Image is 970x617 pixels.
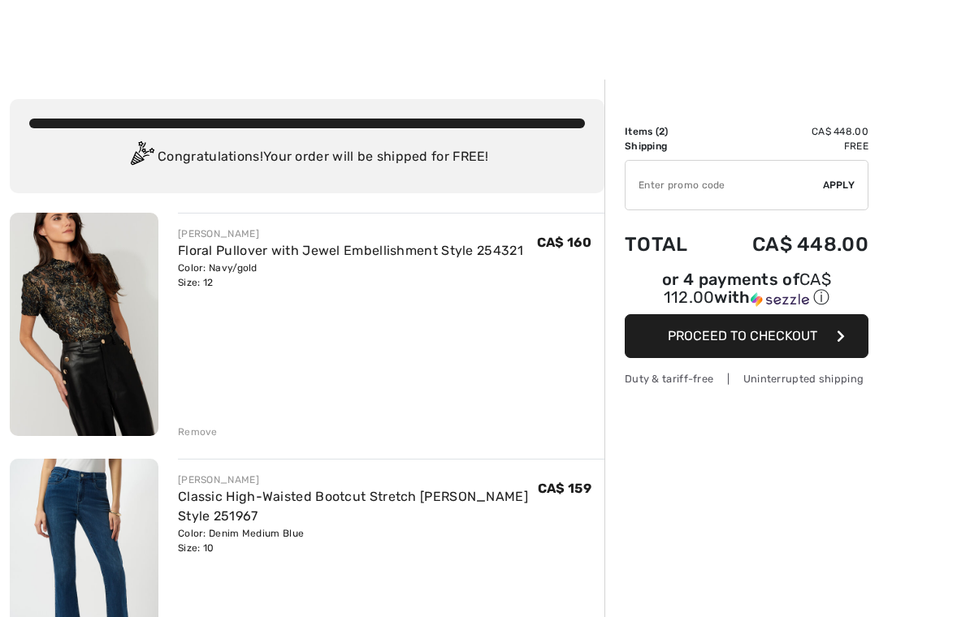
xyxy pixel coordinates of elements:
td: CA$ 448.00 [710,124,868,139]
td: Free [710,139,868,153]
a: Classic High-Waisted Bootcut Stretch [PERSON_NAME] Style 251967 [178,489,528,524]
button: Proceed to Checkout [625,314,868,358]
div: or 4 payments ofCA$ 112.00withSezzle Click to learn more about Sezzle [625,272,868,314]
td: Shipping [625,139,710,153]
td: Items ( ) [625,124,710,139]
div: or 4 payments of with [625,272,868,308]
div: Color: Navy/gold Size: 12 [178,261,523,290]
div: Congratulations! Your order will be shipped for FREE! [29,141,585,174]
a: Floral Pullover with Jewel Embellishment Style 254321 [178,243,523,258]
div: [PERSON_NAME] [178,227,523,241]
img: Floral Pullover with Jewel Embellishment Style 254321 [10,213,158,436]
img: Sezzle [751,292,809,307]
div: [PERSON_NAME] [178,472,538,487]
span: CA$ 159 [538,481,591,496]
input: Promo code [626,161,823,209]
img: Congratulation2.svg [125,141,158,174]
td: CA$ 448.00 [710,217,868,272]
span: Proceed to Checkout [668,328,817,343]
div: Duty & tariff-free | Uninterrupted shipping [625,371,868,386]
span: 2 [659,126,665,137]
div: Remove [178,425,218,439]
span: CA$ 112.00 [664,270,831,307]
td: Total [625,217,710,272]
div: Color: Denim Medium Blue Size: 10 [178,526,538,555]
span: CA$ 160 [537,235,591,250]
span: Apply [823,178,855,192]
